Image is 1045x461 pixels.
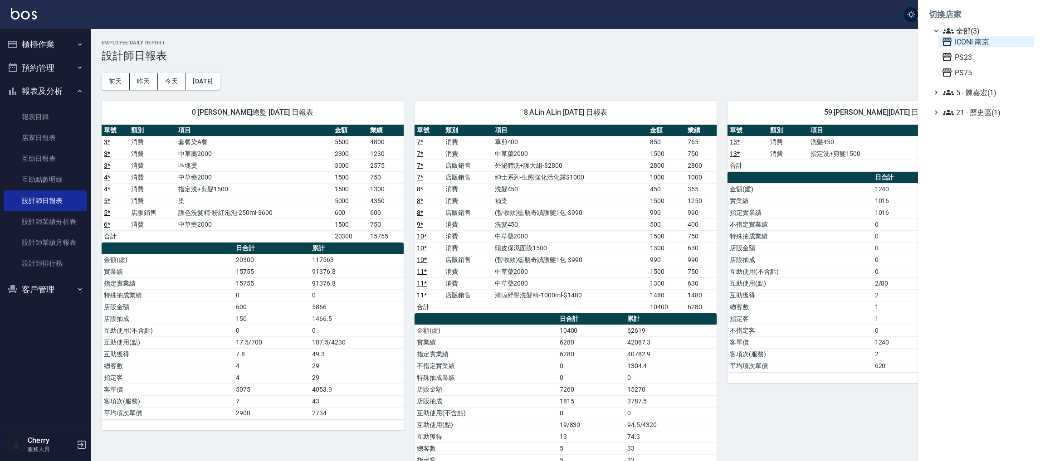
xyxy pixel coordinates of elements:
[929,4,1034,25] li: 切換店家
[943,87,1030,98] span: 5 - 陳嘉宏(1)
[942,52,1030,63] span: PS23
[943,107,1030,118] span: 21 - 歷史區(1)
[942,67,1030,78] span: PS75
[942,36,1030,47] span: ICONI 南京
[943,25,1030,36] span: 全部(3)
